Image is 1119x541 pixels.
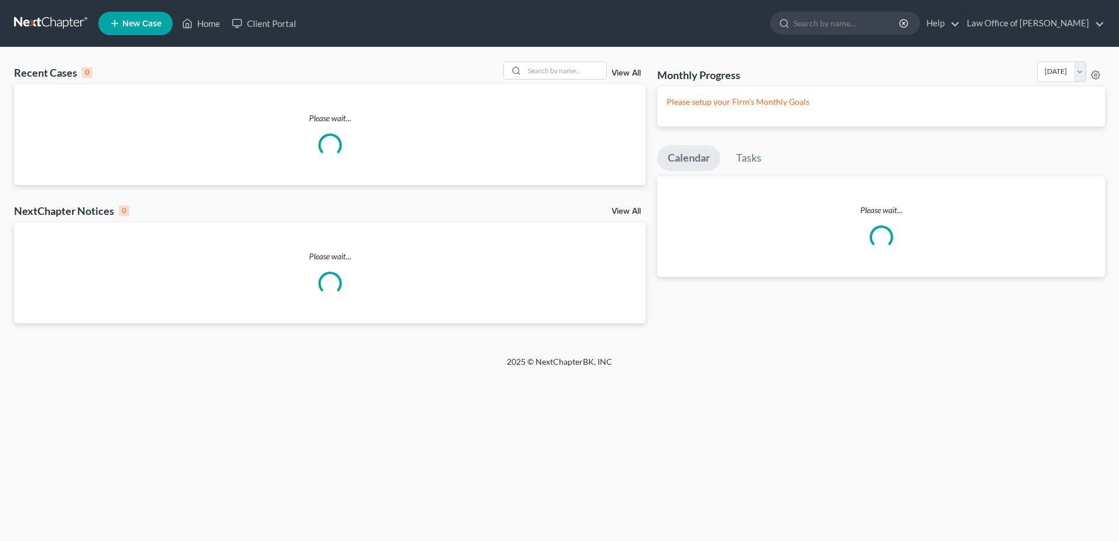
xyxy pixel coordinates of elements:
[122,19,162,28] span: New Case
[176,13,226,34] a: Home
[226,13,302,34] a: Client Portal
[14,204,129,218] div: NextChapter Notices
[119,206,129,216] div: 0
[794,12,901,34] input: Search by name...
[612,207,641,215] a: View All
[14,66,92,80] div: Recent Cases
[82,67,92,78] div: 0
[657,68,740,82] h3: Monthly Progress
[612,69,641,77] a: View All
[524,62,606,79] input: Search by name...
[226,356,893,377] div: 2025 © NextChapterBK, INC
[667,96,1096,108] p: Please setup your Firm's Monthly Goals
[961,13,1104,34] a: Law Office of [PERSON_NAME]
[14,251,646,262] p: Please wait...
[726,145,772,171] a: Tasks
[657,145,720,171] a: Calendar
[921,13,960,34] a: Help
[14,112,646,124] p: Please wait...
[657,204,1105,216] p: Please wait...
